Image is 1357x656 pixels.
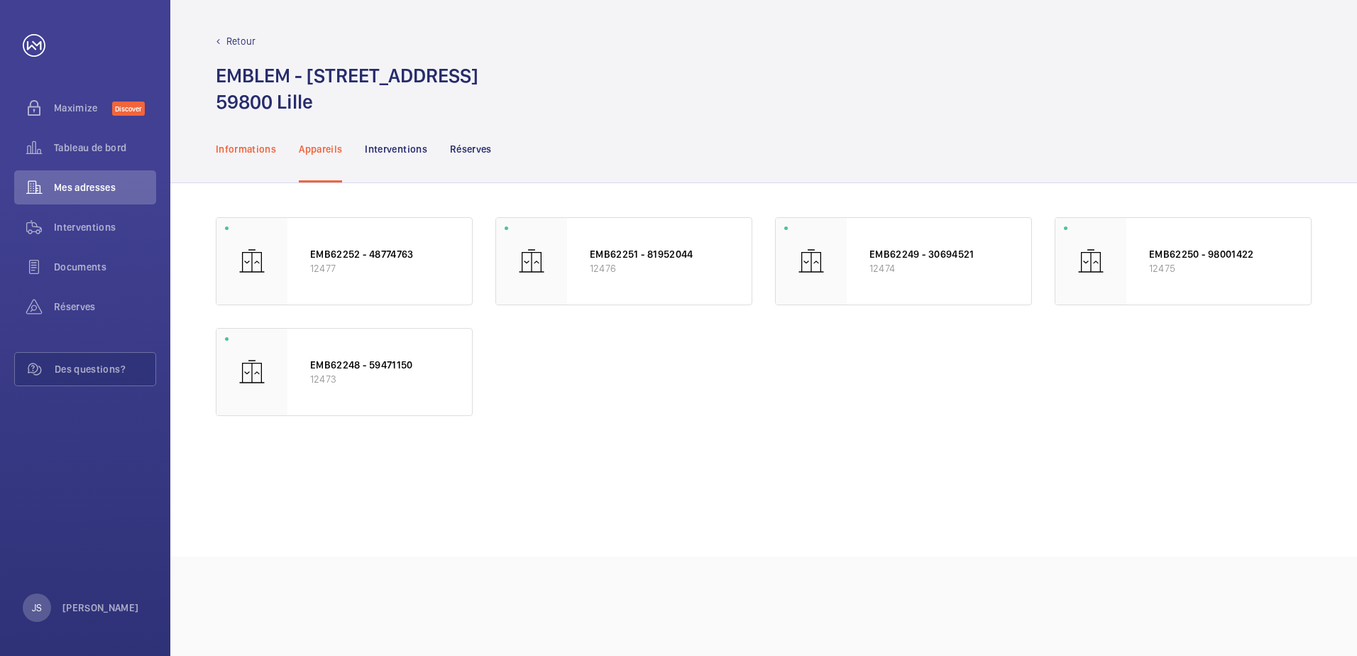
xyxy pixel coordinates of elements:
[54,300,156,314] span: Réserves
[1077,247,1105,275] img: elevator.svg
[54,180,156,195] span: Mes adresses
[590,261,729,275] p: 12476
[869,247,1009,261] p: EMB62249 - 30694521
[590,247,729,261] p: EMB62251 - 81952044
[1149,247,1288,261] p: EMB62250 - 98001422
[517,247,546,275] img: elevator.svg
[62,601,139,615] p: [PERSON_NAME]
[869,261,1009,275] p: 12474
[32,601,42,615] p: JS
[226,34,256,48] p: Retour
[310,358,449,372] p: EMB62248 - 59471150
[310,247,449,261] p: EMB62252 - 48774763
[299,142,342,156] p: Appareils
[238,358,266,386] img: elevator.svg
[112,102,145,116] span: Discover
[55,362,155,376] span: Des questions?
[310,261,449,275] p: 12477
[54,101,112,115] span: Maximize
[365,142,427,156] p: Interventions
[310,372,449,386] p: 12473
[450,142,492,156] p: Réserves
[54,220,156,234] span: Interventions
[216,142,276,156] p: Informations
[238,247,266,275] img: elevator.svg
[797,247,825,275] img: elevator.svg
[216,62,478,115] h1: EMBLEM - [STREET_ADDRESS] 59800 Lille
[54,260,156,274] span: Documents
[54,141,156,155] span: Tableau de bord
[1149,261,1288,275] p: 12475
